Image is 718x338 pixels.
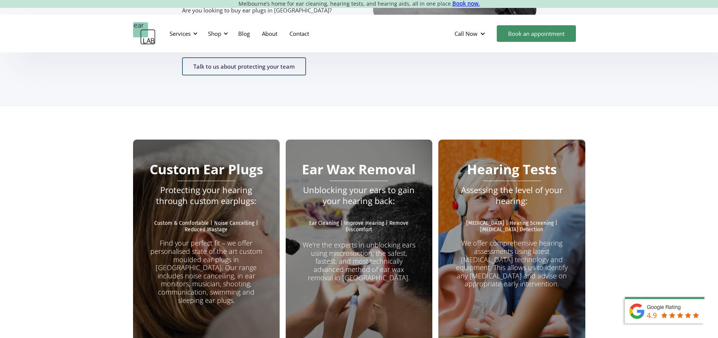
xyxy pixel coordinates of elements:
[148,239,265,304] p: Find your perfect fit – we offer personalised state of the art custom moulded ear plugs in [GEOGR...
[497,25,576,42] a: Book an appointment
[133,22,156,45] a: home
[453,239,570,288] p: We offer comprehensive hearing assessments using latest [MEDICAL_DATA] technology and equipment. ...
[232,23,256,45] a: Blog
[461,184,563,206] em: Assessing the level of your hearing:
[449,22,493,45] div: Call Now
[467,160,557,178] strong: Hearing Tests
[165,22,200,45] div: Services
[455,30,478,37] div: Call Now
[170,30,191,37] div: Services
[302,160,416,178] strong: Ear Wax Removal
[182,57,306,75] a: Talk to us about protecting your team
[256,23,283,45] a: About
[148,220,265,239] p: Custom & Comfortable | Noise Cancelling | Reduced Wastage ‍
[208,30,221,37] div: Shop
[301,220,417,233] p: Ear Cleaning | Improve Hearing | Remove Discomfort
[453,220,570,239] p: [MEDICAL_DATA] | Hearing Screening | [MEDICAL_DATA] Detection ‍
[303,184,415,206] em: Unblocking your ears to gain your hearing back:
[301,233,417,282] p: We’re the experts in unblocking ears using miscrosuction; the safest, fastest, and most technical...
[150,160,263,178] strong: Custom Ear Plugs
[204,22,230,45] div: Shop
[156,184,256,206] em: Protecting your hearing through custom earplugs:
[283,23,315,45] a: Contact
